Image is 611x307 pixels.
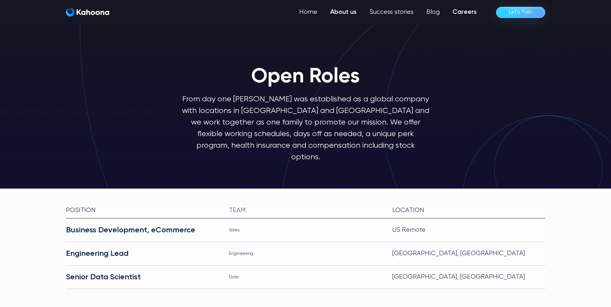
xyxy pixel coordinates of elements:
[66,248,219,259] div: Engineering Lead
[363,6,420,19] a: Success stories
[229,248,382,259] div: Engineering
[66,219,545,242] a: Business Development, eCommerceSalesUS Remote
[229,272,382,282] div: Data
[392,225,545,235] div: US Remote
[392,272,545,282] div: [GEOGRAPHIC_DATA], [GEOGRAPHIC_DATA]
[229,205,382,216] div: team
[66,8,109,17] a: home
[251,66,360,88] h1: Open Roles
[446,6,483,19] a: Careers
[293,6,324,19] a: Home
[66,265,545,289] a: Senior Data ScientistData[GEOGRAPHIC_DATA], [GEOGRAPHIC_DATA]
[66,242,545,265] a: Engineering LeadEngineering[GEOGRAPHIC_DATA], [GEOGRAPHIC_DATA]
[66,8,109,17] img: Kahoona logo white
[496,7,545,18] a: Let’s Talk!
[66,225,219,235] div: Business Development, eCommerce
[66,272,219,282] div: Senior Data Scientist
[182,93,429,163] p: From day one [PERSON_NAME] was established as a global company with locations in [GEOGRAPHIC_DATA...
[392,248,545,259] div: [GEOGRAPHIC_DATA], [GEOGRAPHIC_DATA]
[420,6,446,19] a: Blog
[229,225,382,235] div: Sales
[392,205,545,216] div: Location
[509,7,532,17] div: Let’s Talk!
[66,205,219,216] div: Position
[324,6,363,19] a: About us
